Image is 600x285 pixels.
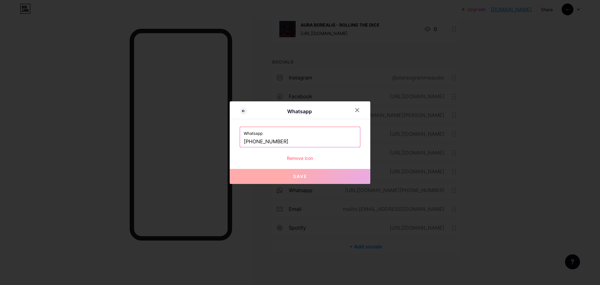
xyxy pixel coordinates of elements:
[244,127,356,136] label: Whatsapp
[247,108,352,115] div: Whatsapp
[230,169,370,184] button: Save
[244,136,356,147] input: +00000000000 (WhatsApp)
[240,155,360,161] div: Remove icon
[293,174,307,179] span: Save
